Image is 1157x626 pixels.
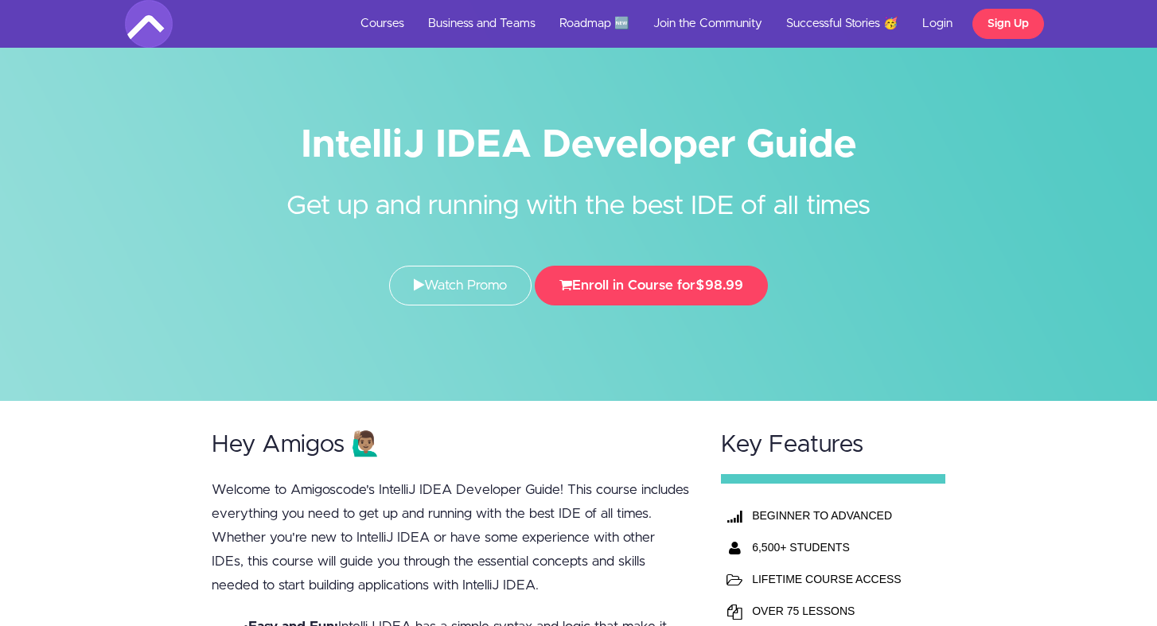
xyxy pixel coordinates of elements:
[695,278,743,292] span: $98.99
[748,563,920,595] td: LIFETIME COURSE ACCESS
[212,478,691,597] p: Welcome to Amigoscode's IntelliJ IDEA Developer Guide! This course includes everything you need t...
[212,432,691,458] h2: Hey Amigos 🙋🏽‍♂️
[748,531,920,563] th: 6,500+ STUDENTS
[125,127,1032,163] h1: IntelliJ IDEA Developer Guide
[748,500,920,531] th: BEGINNER TO ADVANCED
[721,432,945,458] h2: Key Features
[389,266,532,305] a: Watch Promo
[972,9,1044,39] a: Sign Up
[280,163,877,226] h2: Get up and running with the best IDE of all times
[535,266,768,305] button: Enroll in Course for$98.99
